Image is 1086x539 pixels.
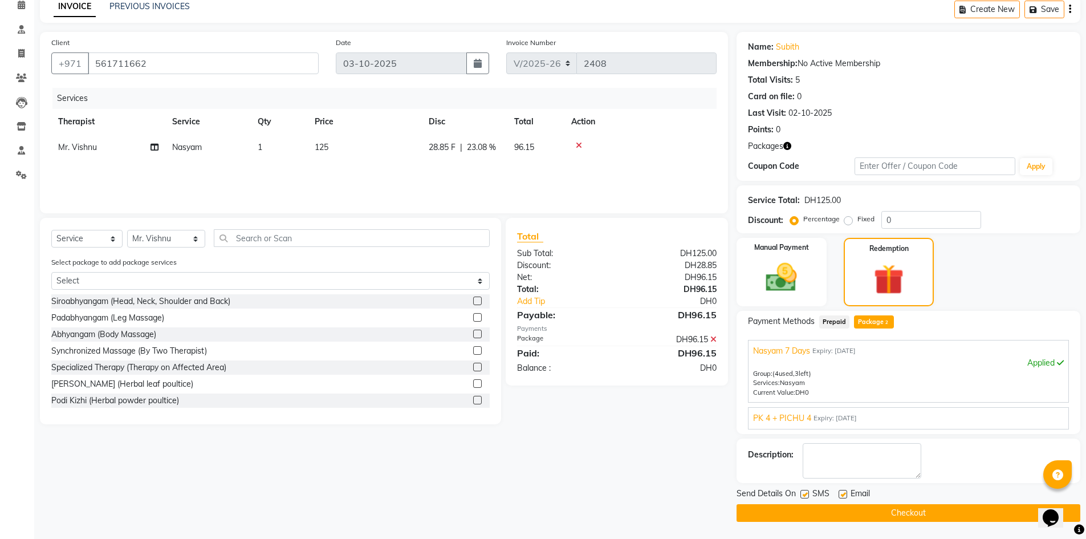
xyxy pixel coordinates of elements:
span: 28.85 F [429,141,455,153]
span: used, left) [772,370,811,378]
span: Payment Methods [748,315,815,327]
img: _gift.svg [864,261,913,298]
div: Siroabhyangam (Head, Neck, Shoulder and Back) [51,295,230,307]
span: Mr. Vishnu [58,142,97,152]
div: DH96.15 [617,271,725,283]
input: Search by Name/Mobile/Email/Code [88,52,319,74]
span: DH0 [795,388,809,396]
th: Qty [251,109,308,135]
div: 0 [776,124,780,136]
label: Manual Payment [754,242,809,253]
div: Services [52,88,725,109]
span: Nasyam [780,379,805,387]
button: +971 [51,52,89,74]
span: Nasyam 7 Days [753,345,810,357]
div: No Active Membership [748,58,1069,70]
div: Package [509,334,617,346]
span: 125 [315,142,328,152]
div: DH125.00 [617,248,725,260]
div: Card on file: [748,91,795,103]
div: DH96.15 [617,346,725,360]
span: SMS [812,488,829,502]
th: Total [507,109,564,135]
div: Total Visits: [748,74,793,86]
div: Padabhyangam (Leg Massage) [51,312,164,324]
span: Services: [753,379,780,387]
div: Specialized Therapy (Therapy on Affected Area) [51,362,226,374]
div: Total: [509,283,617,295]
a: Add Tip [509,295,634,307]
div: Synchronized Massage (By Two Therapist) [51,345,207,357]
div: 5 [795,74,800,86]
div: DH0 [635,295,725,307]
span: | [460,141,462,153]
span: 3 [795,370,799,378]
span: Nasyam [172,142,202,152]
input: Enter Offer / Coupon Code [855,157,1015,175]
button: Checkout [737,504,1080,522]
span: Packages [748,140,783,152]
div: Balance : [509,362,617,374]
img: _cash.svg [756,260,807,295]
span: Group: [753,370,772,378]
div: DH96.15 [617,308,725,322]
div: DH125.00 [804,194,841,206]
th: Service [165,109,251,135]
div: Payable: [509,308,617,322]
div: Paid: [509,346,617,360]
button: Apply [1020,158,1052,175]
div: Coupon Code [748,160,855,172]
span: Expiry: [DATE] [812,346,856,356]
th: Action [564,109,717,135]
label: Date [336,38,351,48]
div: DH96.15 [617,334,725,346]
div: Name: [748,41,774,53]
div: Podi Kizhi (Herbal powder poultice) [51,395,179,407]
span: Total [517,230,543,242]
a: PREVIOUS INVOICES [109,1,190,11]
label: Invoice Number [506,38,556,48]
th: Price [308,109,422,135]
label: Percentage [803,214,840,224]
div: Points: [748,124,774,136]
th: Disc [422,109,507,135]
div: Abhyangam (Body Massage) [51,329,156,341]
div: [PERSON_NAME] (Herbal leaf poultice) [51,378,193,390]
div: Payments [517,324,716,334]
span: Expiry: [DATE] [814,414,857,423]
div: Discount: [748,214,783,226]
div: DH28.85 [617,260,725,271]
label: Client [51,38,70,48]
label: Redemption [869,244,909,254]
label: Select package to add package services [51,257,177,268]
span: Send Details On [737,488,796,502]
span: PK 4 + PICHU 4 [753,412,811,424]
span: 23.08 % [467,141,496,153]
div: Service Total: [748,194,800,206]
span: 1 [258,142,262,152]
span: 96.15 [514,142,534,152]
button: Save [1024,1,1064,18]
label: Fixed [857,214,875,224]
a: Subith [776,41,799,53]
iframe: chat widget [1038,493,1075,528]
div: Membership: [748,58,798,70]
div: 0 [797,91,802,103]
span: (4 [772,370,779,378]
div: 02-10-2025 [788,107,832,119]
span: Current Value: [753,388,795,396]
div: Last Visit: [748,107,786,119]
div: Net: [509,271,617,283]
span: 2 [884,319,890,326]
div: Discount: [509,260,617,271]
div: DH0 [617,362,725,374]
span: Email [851,488,870,502]
div: Sub Total: [509,248,617,260]
th: Therapist [51,109,165,135]
div: Applied [753,357,1064,369]
button: Create New [954,1,1020,18]
input: Search or Scan [214,229,490,247]
div: Description: [748,449,794,461]
div: DH96.15 [617,283,725,295]
span: Package [854,315,893,329]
